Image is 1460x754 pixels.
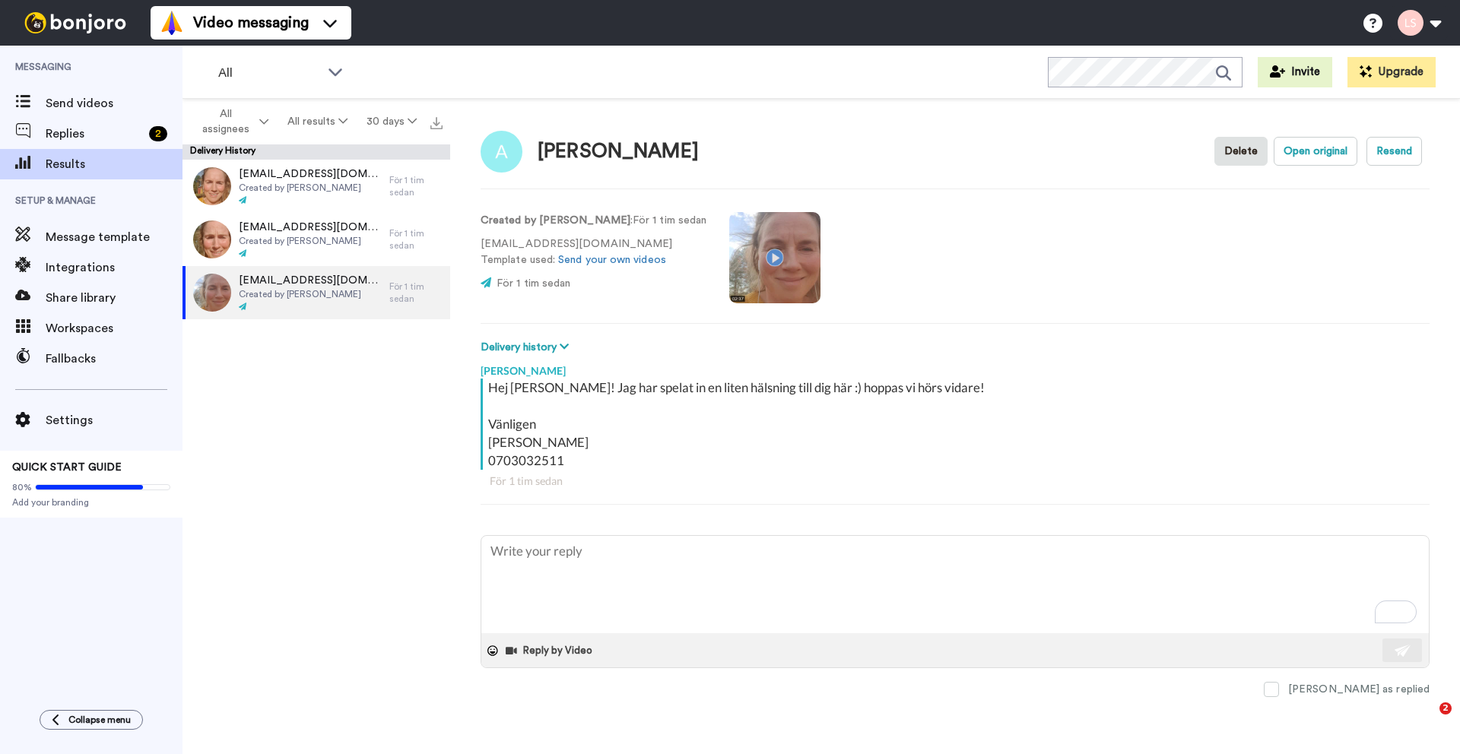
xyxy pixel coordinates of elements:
textarea: To enrich screen reader interactions, please activate Accessibility in Grammarly extension settings [481,536,1429,633]
button: Delivery history [481,339,573,356]
strong: Created by [PERSON_NAME] [481,215,630,226]
button: Open original [1274,137,1357,166]
a: [EMAIL_ADDRESS][DOMAIN_NAME]Created by [PERSON_NAME]För 1 tim sedan [182,213,450,266]
span: All [218,64,320,82]
span: Integrations [46,258,182,277]
img: 978788fa-64b4-42b6-b871-05f24e5cf0c6-thumb.jpg [193,274,231,312]
span: Created by [PERSON_NAME] [239,182,382,194]
span: Results [46,155,182,173]
span: Settings [46,411,182,429]
span: Send videos [46,94,182,112]
button: All results [278,108,357,135]
button: 30 days [357,108,426,135]
div: Hej [PERSON_NAME]! Jag har spelat in en liten hälsning till dig här :) hoppas vi hörs vidare! Vän... [488,379,1426,470]
span: 2 [1439,702,1452,714]
button: Invite [1258,57,1332,87]
span: Fallbacks [46,350,182,368]
img: Image of Angelica johansson [481,131,522,173]
span: Created by [PERSON_NAME] [239,288,382,300]
a: [EMAIL_ADDRESS][DOMAIN_NAME]Created by [PERSON_NAME]För 1 tim sedan [182,266,450,319]
span: [EMAIL_ADDRESS][DOMAIN_NAME] [239,166,382,182]
div: För 1 tim sedan [490,474,1420,489]
span: [EMAIL_ADDRESS][DOMAIN_NAME] [239,220,382,235]
button: Collapse menu [40,710,143,730]
span: Collapse menu [68,714,131,726]
img: export.svg [430,117,443,129]
div: [PERSON_NAME] as replied [1288,682,1430,697]
span: För 1 tim sedan [497,278,570,289]
span: QUICK START GUIDE [12,462,122,473]
span: Message template [46,228,182,246]
img: 6529f03b-00c1-440d-bc66-9141a6b6194e-thumb.jpg [193,167,231,205]
img: e9c4308d-f7f3-40bb-9a8b-ef12ad971b6a-thumb.jpg [193,220,231,258]
span: Replies [46,125,143,143]
p: : För 1 tim sedan [481,213,706,229]
p: [EMAIL_ADDRESS][DOMAIN_NAME] Template used: [481,236,706,268]
img: vm-color.svg [160,11,184,35]
div: För 1 tim sedan [389,227,443,252]
button: Upgrade [1347,57,1436,87]
div: För 1 tim sedan [389,280,443,305]
div: [PERSON_NAME] [538,141,699,163]
img: send-white.svg [1395,645,1411,657]
img: bj-logo-header-white.svg [18,12,132,33]
button: All assignees [186,100,278,143]
span: Share library [46,289,182,307]
button: Delete [1214,137,1268,166]
button: Reply by Video [504,639,597,662]
iframe: Intercom live chat [1408,702,1445,739]
a: [EMAIL_ADDRESS][DOMAIN_NAME]Created by [PERSON_NAME]För 1 tim sedan [182,160,450,213]
span: All assignees [195,106,256,137]
div: Delivery History [182,144,450,160]
div: För 1 tim sedan [389,174,443,198]
div: 2 [149,126,167,141]
a: Send your own videos [558,255,666,265]
span: [EMAIL_ADDRESS][DOMAIN_NAME] [239,273,382,288]
span: Add your branding [12,496,170,508]
span: Created by [PERSON_NAME] [239,235,382,247]
span: 80% [12,481,32,493]
span: Workspaces [46,319,182,337]
button: Export all results that match these filters now. [426,110,447,133]
button: Resend [1366,137,1422,166]
span: Video messaging [193,12,309,33]
div: [PERSON_NAME] [481,356,1430,379]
